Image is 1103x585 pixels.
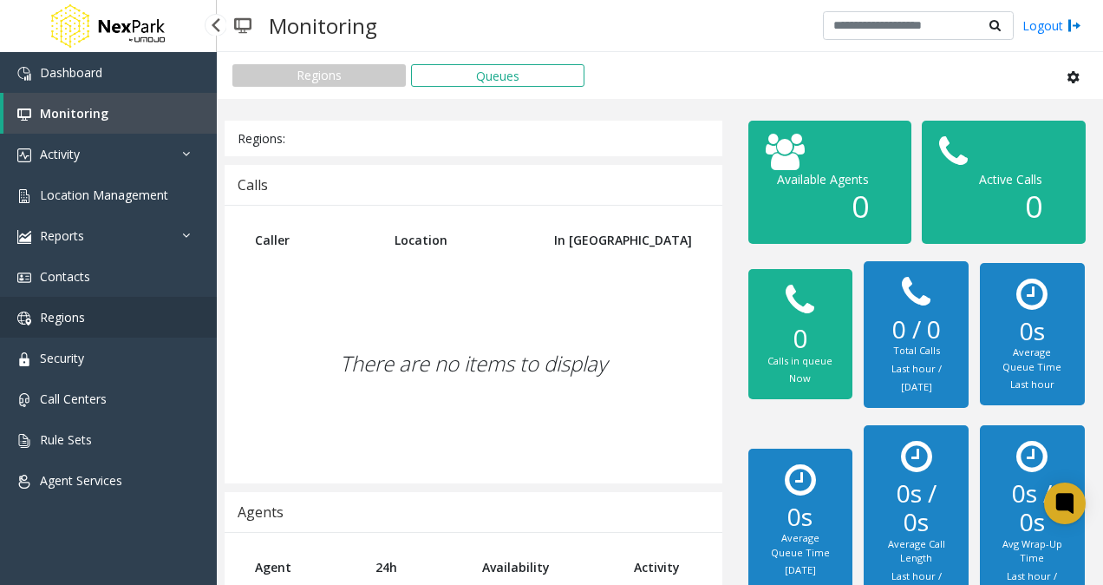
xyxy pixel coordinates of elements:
[17,312,31,325] img: 'icon'
[242,219,382,261] th: Caller
[232,64,406,87] button: Regions
[17,67,31,81] img: 'icon'
[891,362,942,393] small: Last hour / [DATE]
[3,93,217,134] a: Monitoring
[997,479,1067,537] h2: 0s / 0s
[17,148,31,162] img: 'icon'
[260,4,386,47] h3: Monitoring
[40,105,108,122] span: Monitoring
[40,431,92,448] span: Rule Sets
[238,174,268,196] div: Calls
[997,317,1067,346] h2: 0s
[997,345,1067,374] div: Average Queue Time
[40,146,80,162] span: Activity
[766,354,835,369] div: Calls in queue
[540,219,705,261] th: In [GEOGRAPHIC_DATA]
[40,309,85,325] span: Regions
[17,271,31,285] img: 'icon'
[785,563,816,576] small: [DATE]
[881,479,950,537] h2: 0s / 0s
[238,501,284,523] div: Agents
[234,4,251,47] img: pageIcon
[1022,16,1081,35] a: Logout
[17,434,31,448] img: 'icon'
[40,268,90,285] span: Contacts
[17,352,31,366] img: 'icon'
[766,323,835,354] h2: 0
[242,261,705,466] div: There are no items to display
[1067,16,1081,35] img: logout
[238,130,285,147] span: Regions:
[997,537,1067,566] div: Avg Wrap-Up Time
[852,186,869,227] span: 0
[789,371,811,385] small: Now
[766,531,835,560] div: Average Queue Time
[382,219,539,261] th: Location
[881,344,950,358] div: Total Calls
[40,64,102,81] span: Dashboard
[766,503,835,532] h2: 0s
[1025,186,1042,227] span: 0
[881,315,950,345] h2: 0 / 0
[777,171,869,187] span: Available Agents
[1010,378,1054,391] small: Last hour
[40,391,107,407] span: Call Centers
[411,64,584,87] button: Queues
[40,187,168,203] span: Location Management
[881,537,950,566] div: Average Call Length
[17,393,31,407] img: 'icon'
[17,475,31,489] img: 'icon'
[979,171,1042,187] span: Active Calls
[17,189,31,203] img: 'icon'
[40,227,84,244] span: Reports
[17,108,31,122] img: 'icon'
[17,230,31,244] img: 'icon'
[40,350,84,366] span: Security
[40,472,122,489] span: Agent Services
